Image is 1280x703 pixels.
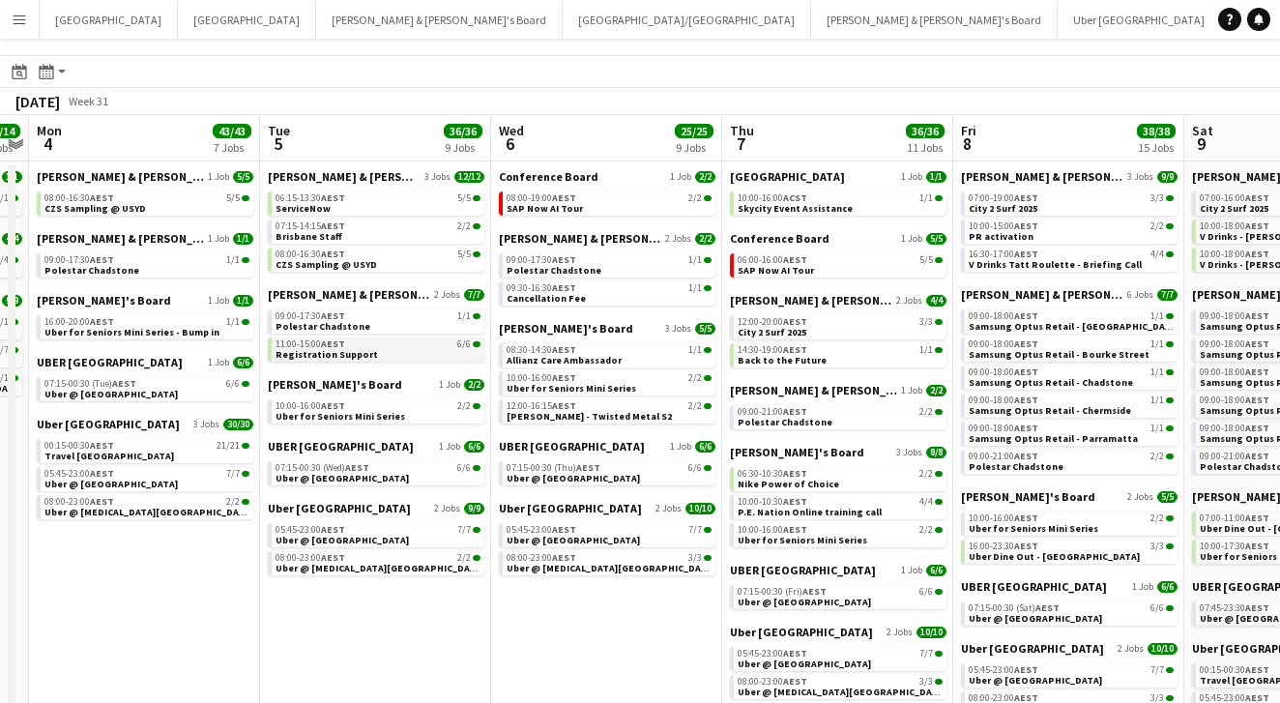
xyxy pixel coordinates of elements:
[276,410,405,423] span: Uber for Seniors Mini Series
[1245,309,1269,322] span: AEST
[730,231,946,246] a: Conference Board1 Job5/5
[1150,249,1164,259] span: 4/4
[961,287,1178,489] div: [PERSON_NAME] & [PERSON_NAME]'s Board6 Jobs7/709:00-18:00AEST1/1Samsung Optus Retail - [GEOGRAPHI...
[969,404,1131,417] span: Samsung Optus Retail - Chermside
[457,193,471,203] span: 5/5
[226,379,240,389] span: 6/6
[37,293,253,308] a: [PERSON_NAME]'s Board1 Job1/1
[507,255,576,265] span: 09:00-17:30
[268,377,484,392] a: [PERSON_NAME]'s Board1 Job2/2
[464,379,484,391] span: 2/2
[37,231,204,246] span: Neil & Jenny's Board
[44,441,114,451] span: 00:15-00:30
[695,323,715,335] span: 5/5
[1245,248,1269,260] span: AEST
[926,385,946,396] span: 2/2
[563,1,811,39] button: [GEOGRAPHIC_DATA]/[GEOGRAPHIC_DATA]
[695,441,715,453] span: 6/6
[783,253,807,266] span: AEST
[738,253,943,276] a: 06:00-16:00AEST5/5SAP Now AI Tour
[552,281,576,294] span: AEST
[688,373,702,383] span: 2/2
[926,233,946,245] span: 5/5
[457,463,471,473] span: 6/6
[969,394,1174,416] a: 09:00-18:00AEST1/1Samsung Optus Retail - Chermside
[1014,220,1038,232] span: AEST
[268,439,484,501] div: UBER [GEOGRAPHIC_DATA]1 Job6/607:15-00:30 (Wed)AEST6/6Uber @ [GEOGRAPHIC_DATA]
[670,441,691,453] span: 1 Job
[507,354,622,366] span: Allianz Care Ambassador
[268,287,484,377] div: [PERSON_NAME] & [PERSON_NAME]'s Board2 Jobs7/709:00-17:30AEST1/1Polestar Chadstone11:00-15:00AEST...
[276,258,377,271] span: CZS Sampling @ USYD
[226,193,240,203] span: 5/5
[969,221,1038,231] span: 10:00-15:00
[1014,394,1038,406] span: AEST
[37,293,171,308] span: Tennille's Board
[1150,193,1164,203] span: 3/3
[499,321,715,439] div: [PERSON_NAME]'s Board3 Jobs5/508:30-14:30AEST1/1Allianz Care Ambassador10:00-16:00AEST2/2Uber for...
[738,255,807,265] span: 06:00-16:00
[507,401,576,411] span: 12:00-16:15
[811,1,1058,39] button: [PERSON_NAME] & [PERSON_NAME]'s Board
[969,348,1149,361] span: Samsung Optus Retail - Bourke Street
[730,293,946,383] div: [PERSON_NAME] & [PERSON_NAME]'s Board2 Jobs4/412:00-20:00AEST3/3City 2 Surf 202514:30-19:00AEST1/...
[961,169,1178,287] div: [PERSON_NAME] & [PERSON_NAME]'s Board3 Jobs9/907:00-19:00AEST3/3City 2 Surf 202510:00-15:00AEST2/...
[321,248,345,260] span: AEST
[961,169,1123,184] span: James & Arrence's Board
[37,417,180,431] span: Uber Sydney
[919,407,933,417] span: 2/2
[738,345,807,355] span: 14:30-19:00
[901,385,922,396] span: 1 Job
[507,461,712,483] a: 07:15-00:30 (Thu)AEST6/6Uber @ [GEOGRAPHIC_DATA]
[268,169,484,287] div: [PERSON_NAME] & [PERSON_NAME]'s Board3 Jobs12/1206:15-13:30AEST5/5ServiceNow07:15-14:15AEST2/2Bri...
[507,193,576,203] span: 08:00-19:00
[919,317,933,327] span: 3/3
[276,320,370,333] span: Polestar Chadstone
[457,339,471,349] span: 6/6
[37,231,253,246] a: [PERSON_NAME] & [PERSON_NAME]'s Board1 Job1/1
[1014,337,1038,350] span: AEST
[276,399,480,422] a: 10:00-16:00AEST2/2Uber for Seniors Mini Series
[464,441,484,453] span: 6/6
[1245,337,1269,350] span: AEST
[90,315,114,328] span: AEST
[44,317,114,327] span: 16:00-20:00
[738,416,832,428] span: Polestar Chadstone
[969,230,1033,243] span: PR activation
[695,171,715,183] span: 2/2
[276,309,480,332] a: 09:00-17:30AEST1/1Polestar Chadstone
[969,376,1133,389] span: Samsung Optus Retail - Chadstone
[268,169,484,184] a: [PERSON_NAME] & [PERSON_NAME]'s Board3 Jobs12/12
[507,410,672,423] span: Stan - Twisted Metal S2
[901,233,922,245] span: 1 Job
[969,337,1174,360] a: 09:00-18:00AEST1/1Samsung Optus Retail - Bourke Street
[2,171,22,183] span: 1/1
[90,191,114,204] span: AEST
[1150,452,1164,461] span: 2/2
[499,439,715,454] a: UBER [GEOGRAPHIC_DATA]1 Job6/6
[1157,289,1178,301] span: 7/7
[1150,221,1164,231] span: 2/2
[226,255,240,265] span: 1/1
[926,447,946,458] span: 8/8
[40,1,178,39] button: [GEOGRAPHIC_DATA]
[1014,450,1038,462] span: AEST
[1127,289,1153,301] span: 6 Jobs
[665,323,691,335] span: 3 Jobs
[321,399,345,412] span: AEST
[276,248,480,270] a: 08:00-16:30AEST5/5CZS Sampling @ USYD
[507,399,712,422] a: 12:00-16:15AEST2/2[PERSON_NAME] - Twisted Metal S2
[499,169,715,184] a: Conference Board1 Job2/2
[37,355,253,417] div: UBER [GEOGRAPHIC_DATA]1 Job6/607:15-00:30 (Tue)AEST6/6Uber @ [GEOGRAPHIC_DATA]
[919,193,933,203] span: 1/1
[208,171,229,183] span: 1 Job
[507,202,583,215] span: SAP Now AI Tour
[969,249,1038,259] span: 16:30-17:00
[738,193,807,203] span: 10:00-16:00
[507,345,576,355] span: 08:30-14:30
[464,289,484,301] span: 7/7
[969,432,1138,445] span: Samsung Optus Retail - Parramatta
[969,193,1038,203] span: 07:00-19:00
[738,264,814,277] span: SAP Now AI Tour
[730,383,946,445] div: [PERSON_NAME] & [PERSON_NAME]'s Board1 Job2/209:00-21:00AEST2/2Polestar Chadstone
